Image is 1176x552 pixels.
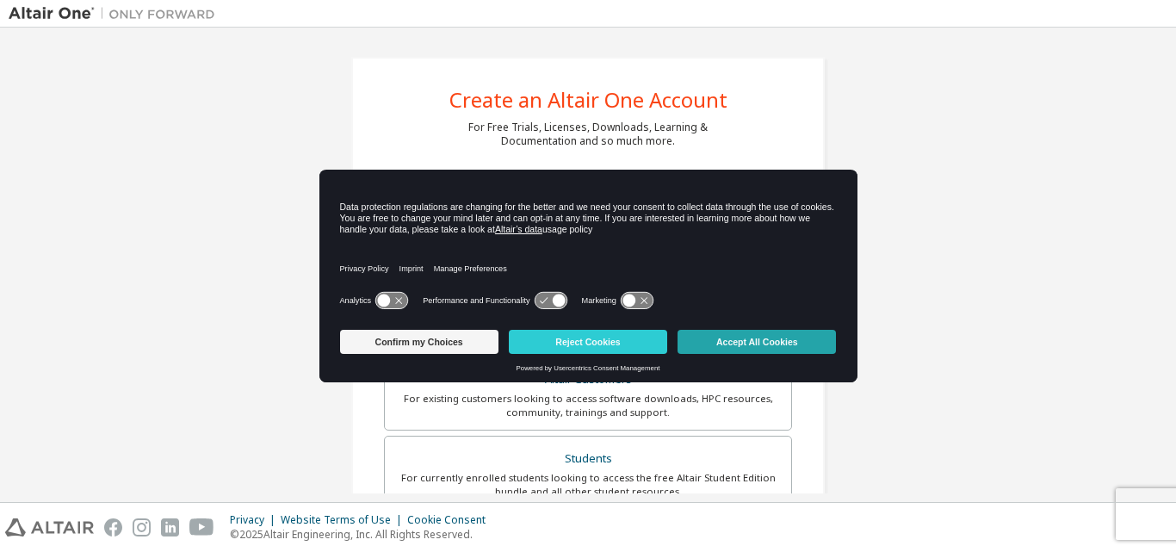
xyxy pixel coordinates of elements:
img: Altair One [9,5,224,22]
div: Cookie Consent [407,513,496,527]
img: linkedin.svg [161,518,179,536]
div: Students [395,447,781,471]
div: Create an Altair One Account [449,90,727,110]
div: For existing customers looking to access software downloads, HPC resources, community, trainings ... [395,392,781,419]
p: © 2025 Altair Engineering, Inc. All Rights Reserved. [230,527,496,542]
img: youtube.svg [189,518,214,536]
img: facebook.svg [104,518,122,536]
img: instagram.svg [133,518,151,536]
div: Website Terms of Use [281,513,407,527]
img: altair_logo.svg [5,518,94,536]
div: For Free Trials, Licenses, Downloads, Learning & Documentation and so much more. [468,121,708,148]
div: For currently enrolled students looking to access the free Altair Student Edition bundle and all ... [395,471,781,499]
div: Privacy [230,513,281,527]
